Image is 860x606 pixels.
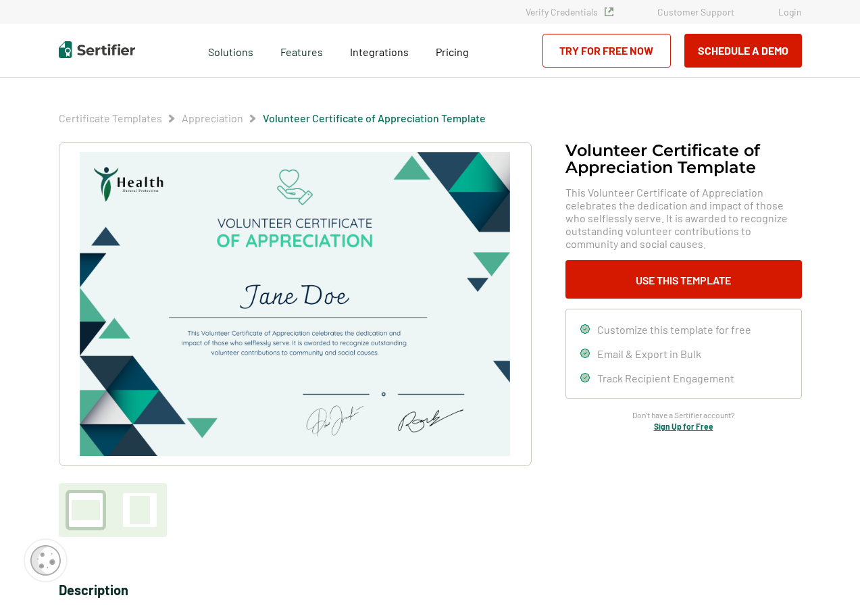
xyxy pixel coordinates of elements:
span: Track Recipient Engagement [597,372,734,384]
a: Integrations [350,42,409,59]
a: Sign Up for Free [654,422,713,431]
span: Appreciation [182,111,243,125]
a: Verify Credentials [526,6,613,18]
div: Breadcrumb [59,111,486,125]
iframe: Chat Widget [792,541,860,606]
a: Login [778,6,802,18]
span: Solutions [208,42,253,59]
a: Pricing [436,42,469,59]
img: Cookie Popup Icon [30,545,61,576]
span: Certificate Templates [59,111,162,125]
span: Don’t have a Sertifier account? [632,409,735,422]
img: Sertifier | Digital Credentialing Platform [59,41,135,58]
a: Certificate Templates [59,111,162,124]
a: Volunteer Certificate of Appreciation Template [263,111,486,124]
a: Try for Free Now [542,34,671,68]
span: Email & Export in Bulk [597,347,701,360]
a: Customer Support [657,6,734,18]
h1: Volunteer Certificate of Appreciation Template [565,142,802,176]
span: Pricing [436,45,469,58]
a: Appreciation [182,111,243,124]
span: Description [59,582,128,598]
span: This Volunteer Certificate of Appreciation celebrates the dedication and impact of those who self... [565,186,802,250]
img: Verified [605,7,613,16]
span: Customize this template for free [597,323,751,336]
span: Features [280,42,323,59]
button: Schedule a Demo [684,34,802,68]
img: Volunteer Certificate of Appreciation Template [80,152,509,456]
button: Use This Template [565,260,802,299]
span: Integrations [350,45,409,58]
span: Volunteer Certificate of Appreciation Template [263,111,486,125]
